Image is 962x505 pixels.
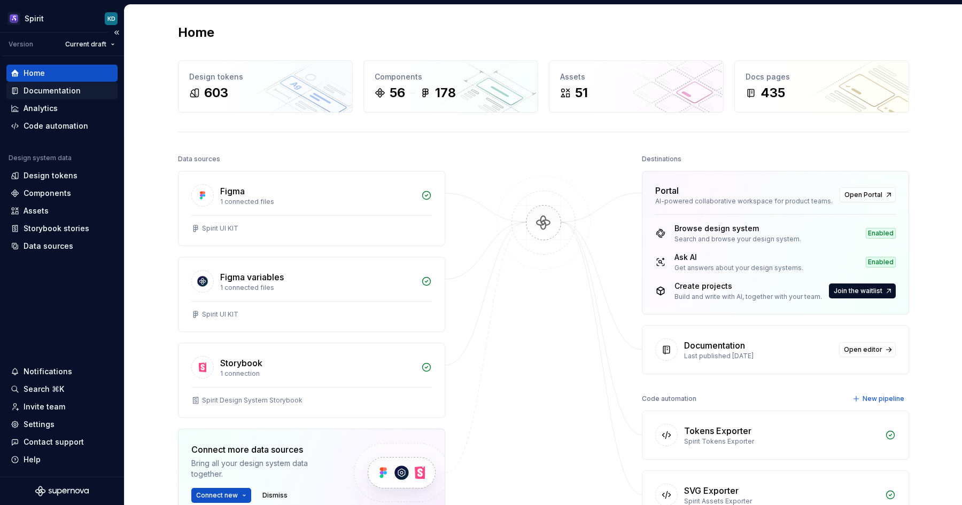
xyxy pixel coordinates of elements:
button: Join the waitlist [829,283,896,298]
div: 1 connected files [220,283,415,292]
div: Last published [DATE] [684,352,833,360]
div: Spirit Design System Storybook [202,396,302,405]
button: Current draft [60,37,120,52]
a: Storybook stories [6,220,118,237]
a: Assets51 [549,60,724,113]
div: 178 [435,84,456,101]
div: Destinations [642,152,681,167]
div: Storybook [220,357,262,369]
div: Build and write with AI, together with your team. [674,293,822,301]
div: 1 connected files [220,198,415,206]
a: Docs pages435 [734,60,909,113]
div: Design system data [9,154,72,162]
span: Open editor [844,345,882,354]
svg: Supernova Logo [35,486,89,496]
div: Notifications [24,366,72,377]
a: Code automation [6,117,118,135]
div: Design tokens [189,72,342,82]
div: Code automation [642,391,696,406]
div: Home [24,68,45,78]
div: Spirit UI KIT [202,224,238,233]
div: Assets [24,206,49,216]
div: Components [24,188,71,199]
div: Spirit UI KIT [202,310,238,319]
a: Home [6,65,118,82]
a: Invite team [6,398,118,415]
div: Docs pages [746,72,898,82]
button: Notifications [6,363,118,380]
div: Data sources [178,152,220,167]
span: Connect new [196,491,238,500]
span: Join the waitlist [834,287,882,295]
a: Storybook1 connectionSpirit Design System Storybook [178,343,445,418]
a: Data sources [6,238,118,255]
div: Help [24,454,41,465]
span: Dismiss [262,491,288,500]
div: 435 [761,84,785,101]
div: Search ⌘K [24,384,64,394]
button: Dismiss [258,488,292,503]
h2: Home [178,24,214,41]
button: Contact support [6,433,118,451]
a: Settings [6,416,118,433]
div: Data sources [24,241,73,251]
button: Help [6,451,118,468]
div: Settings [24,419,55,430]
div: 1 connection [220,369,415,378]
div: Spirit Tokens Exporter [684,437,879,446]
div: Enabled [866,257,896,267]
a: Open editor [839,342,896,357]
a: Design tokens [6,167,118,184]
div: SVG Exporter [684,484,739,497]
div: Code automation [24,121,88,131]
div: Contact support [24,437,84,447]
button: SpiritKD [2,7,122,30]
div: Documentation [684,339,745,352]
a: Analytics [6,100,118,117]
div: Figma [220,185,245,198]
button: Search ⌘K [6,381,118,398]
span: New pipeline [863,394,904,403]
button: New pipeline [849,391,909,406]
div: Create projects [674,281,822,291]
div: Analytics [24,103,58,114]
div: Storybook stories [24,223,89,234]
div: AI-powered collaborative workspace for product teams. [655,197,833,206]
a: Documentation [6,82,118,99]
button: Collapse sidebar [109,25,124,40]
div: KD [107,14,115,23]
a: Components56178 [363,60,538,113]
div: Spirit [25,13,44,24]
div: Bring all your design system data together. [191,458,336,479]
a: Open Portal [840,187,896,202]
div: Tokens Exporter [684,424,751,437]
span: Current draft [65,40,106,49]
div: Invite team [24,401,65,412]
div: Ask AI [674,252,803,263]
a: Components [6,185,118,202]
div: Components [375,72,527,82]
div: Version [9,40,33,49]
div: 51 [575,84,588,101]
div: Search and browse your design system. [674,235,801,243]
div: Design tokens [24,170,77,181]
a: Figma variables1 connected filesSpirit UI KIT [178,257,445,332]
a: Assets [6,202,118,219]
div: Enabled [866,228,896,239]
div: 56 [390,84,405,101]
div: Connect more data sources [191,443,336,456]
a: Figma1 connected filesSpirit UI KIT [178,171,445,246]
div: Assets [560,72,712,82]
div: Browse design system [674,223,801,234]
div: Documentation [24,85,81,96]
a: Design tokens603 [178,60,353,113]
button: Connect new [191,488,251,503]
div: Portal [655,184,679,197]
span: Open Portal [844,191,882,199]
div: Get answers about your design systems. [674,264,803,272]
img: 63932fde-23f0-455f-9474-7c6a8a4930cd.png [7,12,20,25]
div: Figma variables [220,271,284,283]
div: 603 [204,84,228,101]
